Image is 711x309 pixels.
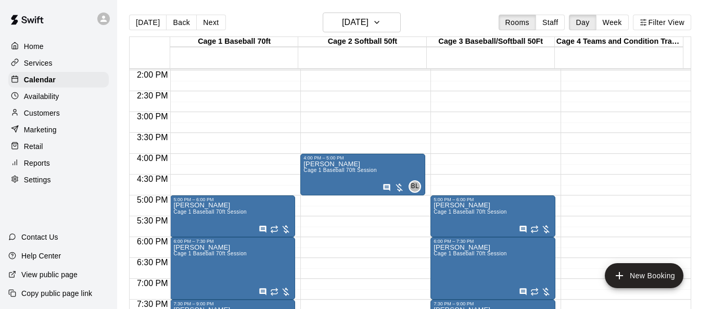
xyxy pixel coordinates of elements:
div: Cage 4 Teams and Condition Training [555,37,683,47]
p: Marketing [24,125,57,135]
span: 2:00 PM [134,70,171,79]
span: Cage 1 Baseball 70ft Session [173,251,247,256]
div: 6:00 PM – 7:30 PM: Cage 1 Baseball 70ft Session [430,237,555,300]
p: View public page [21,269,78,280]
button: Back [166,15,197,30]
p: Reports [24,158,50,168]
span: Cage 1 Baseball 70ft Session [434,251,507,256]
span: 6:00 PM [134,237,171,246]
span: BL [411,181,418,192]
svg: Has notes [519,288,527,296]
p: Home [24,41,44,52]
div: 6:00 PM – 7:30 PM [434,239,552,244]
div: 5:00 PM – 6:00 PM: Cage 1 Baseball 70ft Session [170,195,295,237]
p: Help Center [21,251,61,261]
span: 4:00 PM [134,154,171,163]
span: 2:30 PM [134,91,171,100]
svg: Has notes [383,183,391,192]
span: Cage 1 Baseball 70ft Session [303,167,377,173]
div: 6:00 PM – 7:30 PM [173,239,292,244]
span: 3:00 PM [134,112,171,121]
span: 5:00 PM [134,195,171,204]
span: 7:30 PM [134,300,171,308]
button: Week [596,15,629,30]
button: Next [196,15,225,30]
svg: Has notes [519,225,527,233]
h6: [DATE] [342,15,369,30]
span: Cage 1 Baseball 70ft Session [173,209,247,215]
div: Cage 3 Baseball/Softball 50Ft [427,37,555,47]
div: Brian Lewis [409,180,421,193]
span: 6:30 PM [134,258,171,267]
div: 7:30 PM – 9:00 PM [173,301,292,306]
p: Copy public page link [21,288,92,299]
span: 3:30 PM [134,133,171,142]
svg: Has notes [259,225,267,233]
p: Settings [24,175,51,185]
span: 7:00 PM [134,279,171,288]
span: Brian Lewis [413,180,421,193]
div: 4:00 PM – 5:00 PM [303,155,422,160]
button: [DATE] [129,15,167,30]
span: Recurring event [270,225,278,233]
span: 5:30 PM [134,216,171,225]
span: Cage 1 Baseball 70ft Session [434,209,507,215]
span: 4:30 PM [134,175,171,183]
span: Recurring event [270,288,278,296]
button: Filter View [633,15,691,30]
button: add [605,263,683,288]
span: Recurring event [530,288,539,296]
div: 5:00 PM – 6:00 PM: Cage 1 Baseball 70ft Session [430,195,555,237]
p: Calendar [24,75,56,85]
button: Day [569,15,596,30]
span: Recurring event [530,225,539,233]
div: 6:00 PM – 7:30 PM: Cage 1 Baseball 70ft Session [170,237,295,300]
button: Rooms [499,15,536,30]
div: 4:00 PM – 5:00 PM: Cage 1 Baseball 70ft Session [300,154,425,195]
div: Cage 2 Softball 50ft [298,37,426,47]
div: 5:00 PM – 6:00 PM [173,197,292,202]
p: Retail [24,141,43,152]
div: 5:00 PM – 6:00 PM [434,197,552,202]
div: Cage 1 Baseball 70ft [170,37,298,47]
p: Availability [24,91,59,102]
button: Staff [536,15,565,30]
p: Customers [24,108,60,118]
p: Services [24,58,53,68]
svg: Has notes [259,288,267,296]
p: Contact Us [21,232,58,242]
div: 7:30 PM – 9:00 PM [434,301,552,306]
